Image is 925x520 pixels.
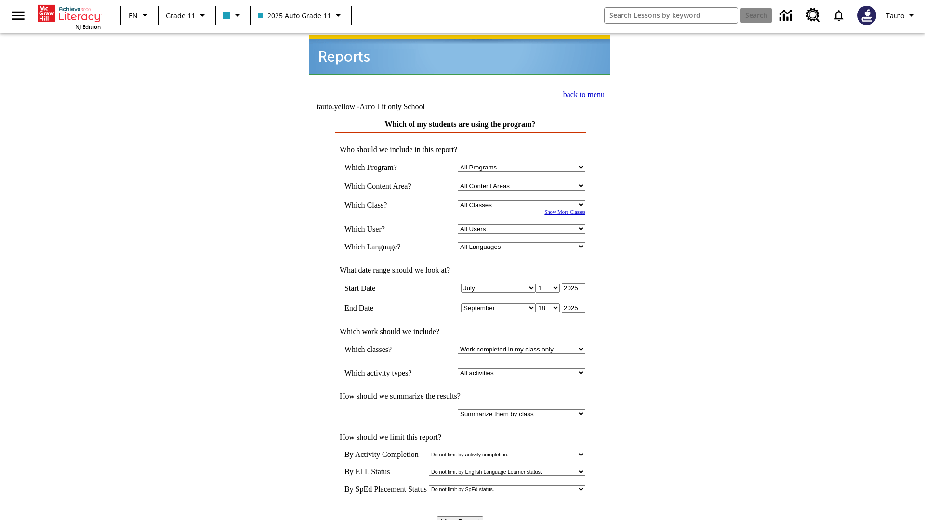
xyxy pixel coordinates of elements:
[317,103,493,111] td: tauto.yellow -
[219,7,247,24] button: Class color is light blue. Change class color
[75,23,101,30] span: NJ Edition
[544,209,585,215] a: Show More Classes
[344,345,425,354] td: Which classes?
[851,3,882,28] button: Select a new avatar
[124,7,155,24] button: Language: EN, Select a language
[344,303,425,313] td: End Date
[344,468,427,476] td: By ELL Status
[886,11,904,21] span: Tauto
[4,1,32,30] button: Open side menu
[344,200,425,209] td: Which Class?
[162,7,212,24] button: Grade: Grade 11, Select a grade
[385,120,536,128] a: Which of my students are using the program?
[605,8,738,23] input: search field
[38,3,101,30] div: Home
[309,35,610,75] img: header
[344,283,425,293] td: Start Date
[882,7,921,24] button: Profile/Settings
[258,11,331,21] span: 2025 Auto Grade 11
[344,163,425,172] td: Which Program?
[335,392,585,401] td: How should we summarize the results?
[826,3,851,28] a: Notifications
[344,224,425,234] td: Which User?
[344,450,427,459] td: By Activity Completion
[563,91,605,99] a: back to menu
[857,6,876,25] img: Avatar
[129,11,138,21] span: EN
[800,2,826,28] a: Resource Center, Will open in new tab
[335,266,585,274] td: What date range should we look at?
[166,11,195,21] span: Grade 11
[344,368,425,377] td: Which activity types?
[344,242,425,251] td: Which Language?
[335,145,585,154] td: Who should we include in this report?
[344,182,411,190] nobr: Which Content Area?
[774,2,800,29] a: Data Center
[254,7,348,24] button: Class: 2025 Auto Grade 11, Select your class
[344,485,427,494] td: By SpEd Placement Status
[335,433,585,442] td: How should we limit this report?
[359,103,425,111] nobr: Auto Lit only School
[335,327,585,336] td: Which work should we include?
